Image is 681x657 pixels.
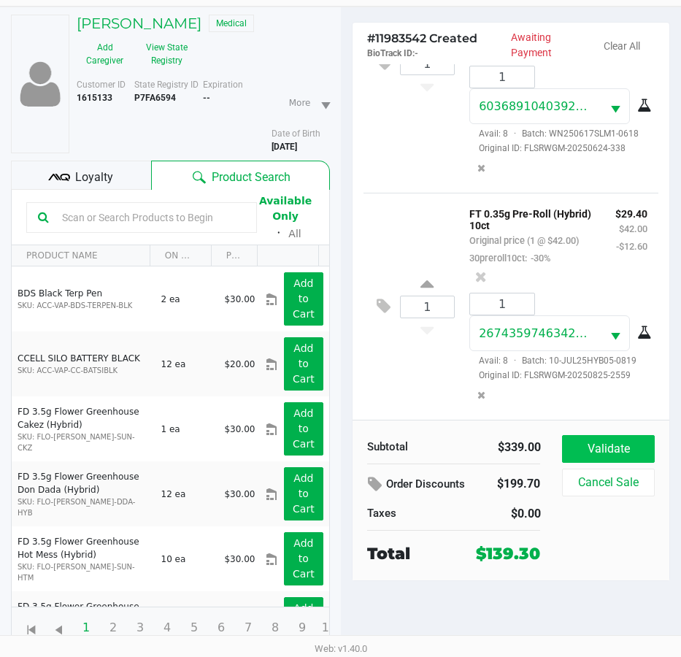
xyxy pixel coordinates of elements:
div: $339.00 [465,439,541,456]
button: All [288,226,301,242]
td: BDS Black Terp Pen [12,266,155,331]
button: Add to Cart [284,272,323,326]
span: $30.00 [224,554,255,564]
span: Product Search [212,169,291,186]
td: FD 3.5g Flower Greenhouse Cakez (Hybrid) [12,396,155,461]
span: ᛫ [269,226,288,240]
b: P7FA6594 [134,93,176,103]
button: Select [601,316,629,350]
button: Add Caregiver [77,36,133,72]
span: Go to the first page [23,621,41,639]
span: Page 9 [288,614,316,642]
span: 2674359746342927 [479,326,598,340]
div: Subtotal [367,439,443,456]
small: -$12.60 [616,241,647,252]
button: Cancel Sale [562,469,654,496]
div: Total [367,542,455,566]
button: Remove the package from the orderLine [472,155,491,182]
th: ON HAND [150,245,211,266]
span: Medical [209,15,254,32]
span: Web: v1.40.0 [315,643,367,654]
b: -- [203,93,210,103]
span: Page 5 [180,614,208,642]
td: 1 ea [155,396,218,461]
button: View State Registry [133,36,192,72]
button: Clear All [604,39,640,54]
span: BioTrack ID: [367,48,415,58]
span: Customer ID [77,80,126,90]
app-button-loader: Add to Cart [293,277,315,320]
small: $42.00 [619,223,647,234]
div: Order Discounts [367,472,476,498]
span: · [508,128,522,139]
td: FD 3.5g Flower Greenhouse Hot Mess (Hybrid) [12,526,155,591]
td: CCELL SILO BATTERY BLACK [12,331,155,396]
b: [DATE] [272,142,297,152]
span: Expiration [203,80,243,90]
span: Page 8 [261,614,289,642]
span: $30.00 [224,424,255,434]
span: Page 3 [126,614,154,642]
span: $20.00 [224,359,255,369]
button: Add to Cart [284,532,323,585]
app-button-loader: Add to Cart [293,472,315,515]
span: State Registry ID [134,80,199,90]
small: Original price (1 @ $42.00) [469,235,579,246]
div: $139.30 [476,542,540,566]
span: Go to the previous page [45,613,72,641]
li: More [283,84,335,121]
p: Awaiting Payment [511,30,589,61]
button: Add to Cart [284,597,323,650]
p: SKU: ACC-VAP-CC-BATSIBLK [18,365,149,376]
div: Taxes [367,505,443,522]
span: - [415,48,418,58]
span: Original ID: FLSRWGM-20250825-2559 [469,369,647,382]
div: $0.00 [465,505,541,523]
span: Date of Birth [272,128,320,139]
p: SKU: FLO-[PERSON_NAME]-SUN-HTM [18,561,149,583]
button: Add to Cart [284,337,323,391]
td: 12 ea [155,461,218,526]
input: Scan or Search Products to Begin [56,207,245,228]
span: Page 1 [72,614,100,642]
app-button-loader: Add to Cart [293,342,315,385]
span: Avail: 8 Batch: WN250617SLM1-0618 [469,128,639,139]
span: More [289,96,311,109]
button: Validate [562,435,654,463]
span: Page 10 [315,614,343,642]
span: $30.00 [224,489,255,499]
h5: [PERSON_NAME] [77,15,201,32]
app-button-loader: Add to Cart [293,602,315,645]
p: SKU: FLO-[PERSON_NAME]-SUN-CKZ [18,431,149,453]
td: 12 ea [155,331,218,396]
span: Go to the first page [18,613,45,641]
button: Remove the package from the orderLine [472,382,491,409]
span: Avail: 8 Batch: 10-JUL25HYB05-0819 [469,356,636,366]
span: -30% [527,253,550,264]
span: Page 6 [207,614,235,642]
p: $29.40 [615,204,647,220]
span: Original ID: FLSRWGM-20250624-338 [469,142,647,155]
button: Add to Cart [284,402,323,456]
button: Add to Cart [284,467,323,520]
p: SKU: FLO-[PERSON_NAME]-DDA-HYB [18,496,149,518]
th: PRODUCT NAME [12,245,150,266]
div: $199.70 [497,472,540,496]
td: FD 3.5g Flower Greenhouse Lemon Zest (Hybrid) [12,591,155,656]
small: 30preroll10ct: [469,253,550,264]
span: Page 4 [153,614,181,642]
span: 6036891040392842 [479,99,598,113]
td: 13 ea [155,591,218,656]
span: Go to the previous page [50,621,68,639]
p: SKU: ACC-VAP-BDS-TERPEN-BLK [18,300,149,311]
div: Data table [12,245,329,607]
span: # [367,31,375,45]
span: Loyalty [75,169,113,186]
span: $30.00 [224,294,255,304]
app-button-loader: Add to Cart [293,537,315,580]
span: 11983542 Created [367,31,477,45]
td: 10 ea [155,526,218,591]
p: FT 0.35g Pre-Roll (Hybrid) 10ct [469,204,593,231]
span: · [508,356,522,366]
td: FD 3.5g Flower Greenhouse Don Dada (Hybrid) [12,461,155,526]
